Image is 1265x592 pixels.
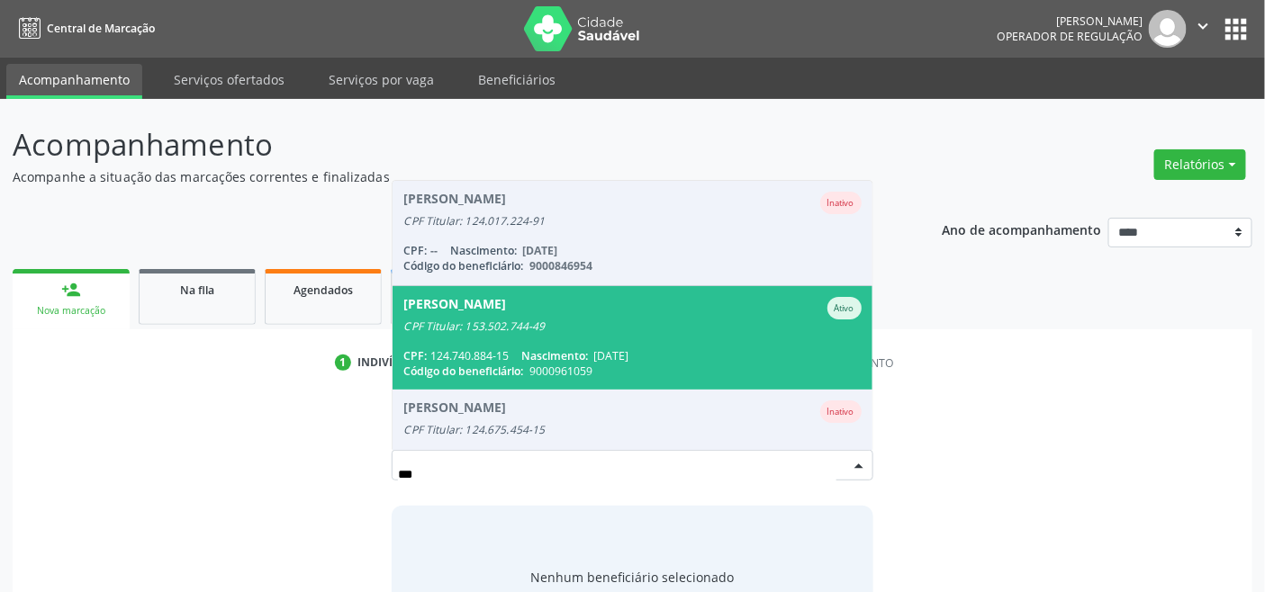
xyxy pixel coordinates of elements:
span: 9000961059 [529,363,592,379]
span: Operador de regulação [997,29,1143,44]
span: [DATE] [593,348,628,363]
a: Central de Marcação [13,13,155,43]
p: Acompanhe a situação das marcações correntes e finalizadas [13,167,881,186]
small: Ativo [835,302,854,314]
button: Relatórios [1154,149,1246,180]
img: img [1149,10,1187,48]
a: Serviços por vaga [316,64,447,95]
div: 1 [335,354,351,371]
i:  [1194,16,1214,36]
div: [PERSON_NAME] [997,13,1143,29]
span: Nascimento: [521,348,588,363]
div: person_add [61,280,81,300]
span: Nenhum beneficiário selecionado [530,568,734,587]
a: Acompanhamento [6,64,142,99]
div: CPF Titular: 153.502.744-49 [403,319,861,334]
a: Beneficiários [465,64,568,95]
div: Nova marcação [25,304,117,318]
p: Ano de acompanhamento [943,218,1102,240]
div: [PERSON_NAME] [403,297,506,319]
span: Agendados [294,283,353,298]
div: Indivíduo [357,354,418,371]
div: 124.740.884-15 [403,348,861,363]
a: Serviços ofertados [161,64,297,95]
span: Na fila [180,283,214,298]
button:  [1187,10,1221,48]
span: Central de Marcação [47,21,155,36]
span: Código do beneficiário: [403,363,523,379]
p: Acompanhamento [13,122,881,167]
span: CPF: [403,348,427,363]
button: apps [1221,13,1252,45]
